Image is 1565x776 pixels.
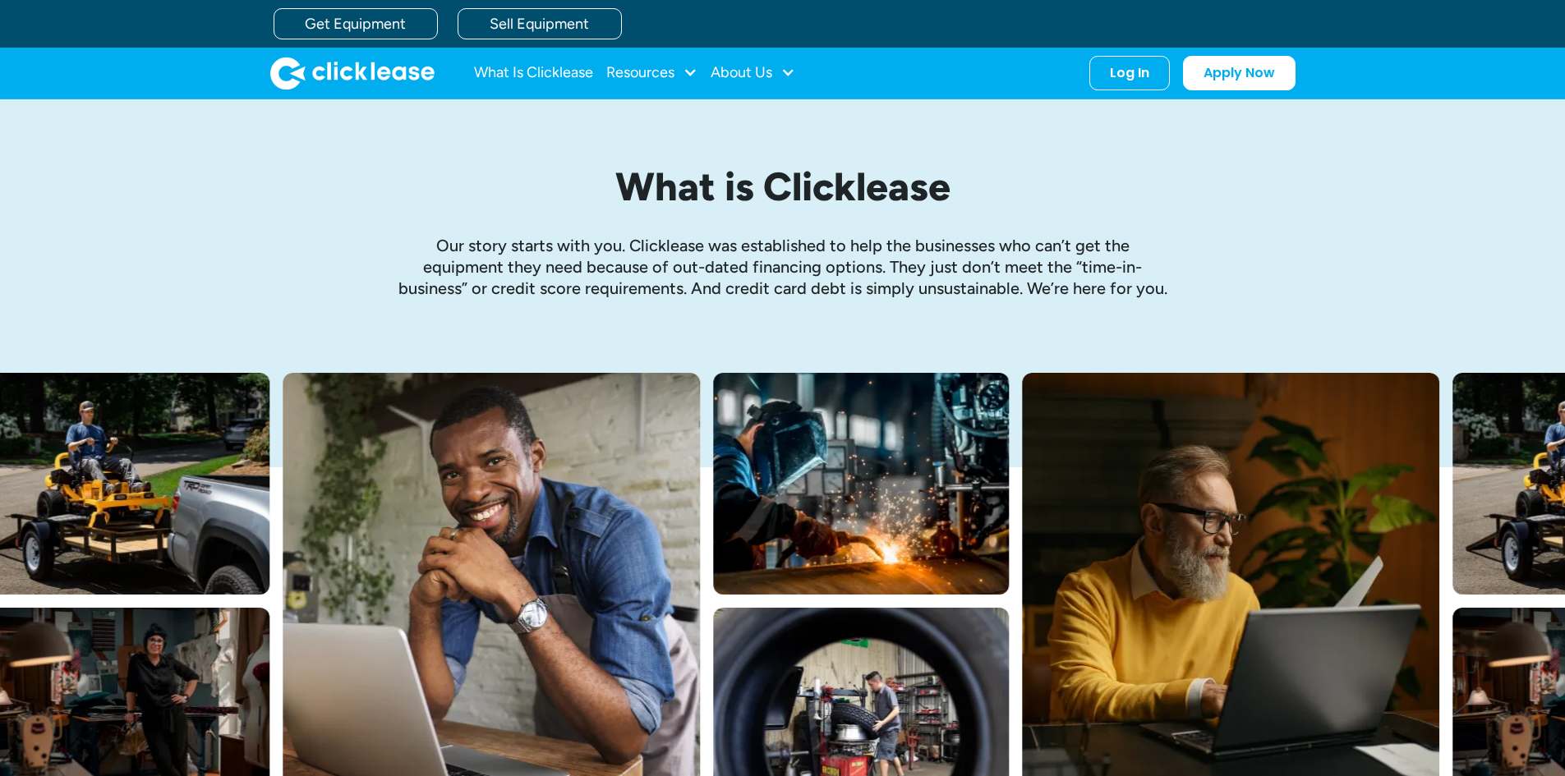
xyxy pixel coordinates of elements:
img: Clicklease logo [270,57,435,90]
h1: What is Clicklease [397,165,1169,209]
div: Resources [606,57,697,90]
a: What Is Clicklease [474,57,593,90]
div: Log In [1110,65,1149,81]
a: Get Equipment [274,8,438,39]
a: Sell Equipment [458,8,622,39]
img: A welder in a large mask working on a large pipe [713,373,1009,595]
a: Apply Now [1183,56,1296,90]
div: About Us [711,57,795,90]
a: home [270,57,435,90]
p: Our story starts with you. Clicklease was established to help the businesses who can’t get the eq... [397,235,1169,299]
